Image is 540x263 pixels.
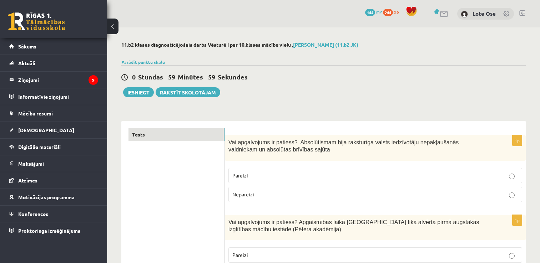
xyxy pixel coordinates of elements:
[9,155,98,172] a: Maksājumi
[123,87,154,97] button: Iesniegt
[18,194,75,200] span: Motivācijas programma
[18,88,98,105] legend: Informatīvie ziņojumi
[232,191,254,197] span: Nepareizi
[138,73,163,81] span: Stundas
[18,155,98,172] legend: Maksājumi
[218,73,248,81] span: Sekundes
[121,59,165,65] a: Parādīt punktu skalu
[128,128,224,141] a: Tests
[365,9,382,15] a: 144 mP
[178,73,203,81] span: Minūtes
[9,88,98,105] a: Informatīvie ziņojumi
[473,10,496,17] a: Lote Ose
[509,192,515,198] input: Nepareizi
[228,219,479,233] span: Vai apgalvojums ir patiess? Apgaismības laikā [GEOGRAPHIC_DATA] tika atvērta pirmā augstākās izgl...
[9,122,98,138] a: [DEMOGRAPHIC_DATA]
[9,38,98,55] a: Sākums
[156,87,220,97] a: Rakstīt skolotājam
[168,73,175,81] span: 59
[18,177,37,184] span: Atzīmes
[18,144,61,150] span: Digitālie materiāli
[132,73,136,81] span: 0
[18,43,36,50] span: Sākums
[232,252,248,258] span: Pareizi
[18,110,53,117] span: Mācību resursi
[9,72,98,88] a: Ziņojumi9
[89,75,98,85] i: 9
[9,105,98,122] a: Mācību resursi
[228,139,459,153] span: Vai apgalvojums ir patiess? Absolūtismam bija raksturīga valsts iedzīvotāju nepakļaušanās valdnie...
[512,215,522,226] p: 1p
[208,73,215,81] span: 59
[9,189,98,205] a: Motivācijas programma
[9,139,98,155] a: Digitālie materiāli
[9,55,98,71] a: Aktuāli
[18,211,48,217] span: Konferences
[18,72,98,88] legend: Ziņojumi
[18,227,80,234] span: Proktoringa izmēģinājums
[8,12,65,30] a: Rīgas 1. Tālmācības vidusskola
[121,42,526,48] h2: 11.b2 klases diagnosticējošais darbs Vēsturē I par 10.klases mācību vielu ,
[18,127,74,133] span: [DEMOGRAPHIC_DATA]
[383,9,393,16] span: 244
[394,9,399,15] span: xp
[383,9,402,15] a: 244 xp
[9,206,98,222] a: Konferences
[232,172,248,179] span: Pareizi
[9,172,98,189] a: Atzīmes
[512,135,522,146] p: 1p
[509,174,515,179] input: Pareizi
[365,9,375,16] span: 144
[376,9,382,15] span: mP
[18,60,35,66] span: Aktuāli
[293,41,358,48] a: [PERSON_NAME] (11.b2 JK)
[9,222,98,239] a: Proktoringa izmēģinājums
[461,11,468,18] img: Lote Ose
[509,253,515,259] input: Pareizi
